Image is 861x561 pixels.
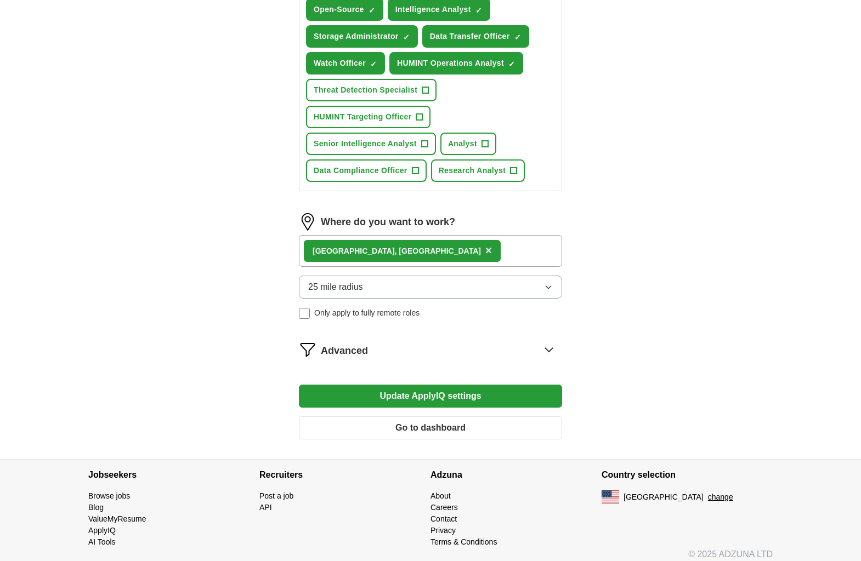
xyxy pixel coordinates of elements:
[397,58,504,69] span: HUMINT Operations Analyst
[430,514,457,523] a: Contact
[306,133,436,155] button: Senior Intelligence Analyst
[88,537,116,546] a: AI Tools
[299,385,562,408] button: Update ApplyIQ settings
[369,6,375,15] span: ✓
[430,503,458,512] a: Careers
[299,341,316,358] img: filter
[395,4,471,15] span: Intelligence Analyst
[431,159,525,182] button: Research Analyst
[88,503,104,512] a: Blog
[299,276,562,299] button: 25 mile radius
[314,138,417,150] span: Senior Intelligence Analyst
[314,307,420,319] span: Only apply to fully remote roles
[602,460,773,490] h4: Country selection
[299,308,310,319] input: Only apply to fully remote roles
[624,491,704,503] span: [GEOGRAPHIC_DATA]
[314,111,411,123] span: HUMINT Targeting Officer
[306,52,385,75] button: Watch Officer✓
[485,243,492,259] button: ×
[321,215,455,230] label: Where do you want to work?
[299,416,562,439] button: Go to dashboard
[259,491,293,500] a: Post a job
[430,526,456,535] a: Privacy
[314,31,399,42] span: Storage Administrator
[259,503,272,512] a: API
[485,244,492,256] span: ×
[602,490,619,503] img: US flag
[314,4,364,15] span: Open-Source
[514,33,521,42] span: ✓
[306,79,437,101] button: Threat Detection Specialist
[313,245,481,257] div: [GEOGRAPHIC_DATA], [GEOGRAPHIC_DATA]
[306,159,427,182] button: Data Compliance Officer
[306,106,430,128] button: HUMINT Targeting Officer
[88,491,130,500] a: Browse jobs
[314,84,417,96] span: Threat Detection Specialist
[321,344,368,358] span: Advanced
[708,491,733,503] button: change
[475,6,482,15] span: ✓
[440,133,496,155] button: Analyst
[314,165,407,176] span: Data Compliance Officer
[389,52,523,75] button: HUMINT Operations Analyst✓
[508,60,515,68] span: ✓
[448,138,477,150] span: Analyst
[430,491,451,500] a: About
[88,526,116,535] a: ApplyIQ
[430,537,497,546] a: Terms & Conditions
[422,25,529,48] button: Data Transfer Officer✓
[88,514,146,523] a: ValueMyResume
[306,25,418,48] button: Storage Administrator✓
[430,31,510,42] span: Data Transfer Officer
[439,165,506,176] span: Research Analyst
[314,58,366,69] span: Watch Officer
[370,60,377,68] span: ✓
[403,33,410,42] span: ✓
[308,280,363,294] span: 25 mile radius
[299,213,316,231] img: location.png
